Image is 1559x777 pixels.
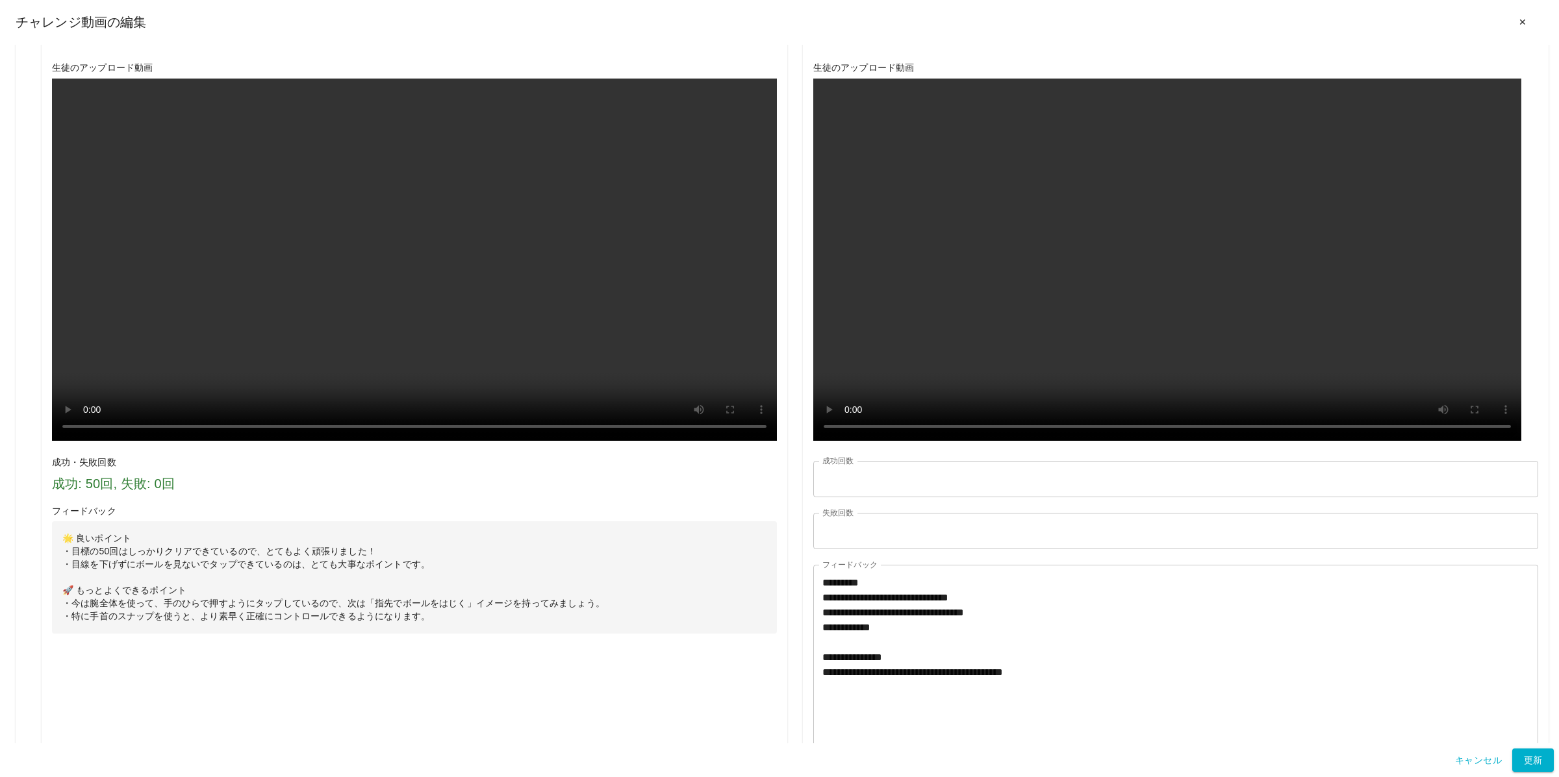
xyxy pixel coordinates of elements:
h6: 成功: 50回, 失敗: 0回 [52,473,777,494]
h6: フィードバック [52,504,777,519]
button: キャンセル [1450,748,1507,772]
label: 成功回数 [822,455,854,466]
h6: 成功・失敗回数 [52,456,777,470]
p: 🌟 良いポイント ・目標の50回はしっかりクリアできているので、とてもよく頑張りました！ ・目線を下げずにボールを見ないでタップできているのは、とても大事なポイントです。 🚀 もっとよくできるポ... [52,521,777,633]
label: フィードバック [822,559,878,570]
div: チャレンジ動画の編集 [16,10,1543,34]
label: 失敗回数 [822,507,854,518]
h6: 生徒のアップロード動画 [52,61,777,75]
h6: 生徒のアップロード動画 [813,61,1538,75]
button: ✕ [1502,10,1543,34]
button: 更新 [1512,748,1554,772]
